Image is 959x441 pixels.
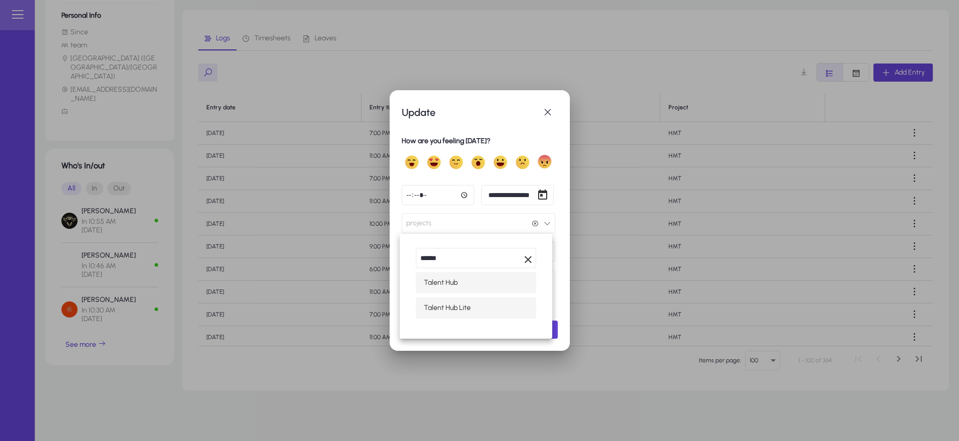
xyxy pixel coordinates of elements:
mat-option: Talent Hub [416,272,536,293]
mat-option: Talent Hub Lite [416,297,536,319]
span: Talent Hub [424,277,458,289]
span: Talent Hub Lite [424,302,471,314]
input: dropdown search [416,248,536,268]
button: Clear [514,249,534,270]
